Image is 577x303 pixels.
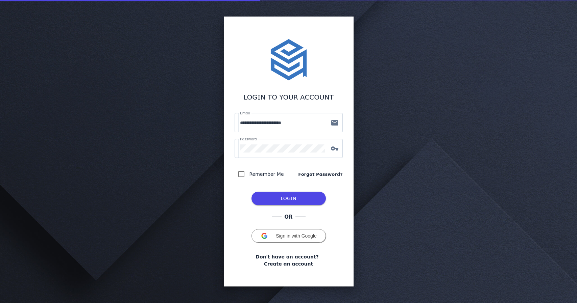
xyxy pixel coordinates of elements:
[256,253,318,260] span: Don't have an account?
[251,192,326,205] button: LOG IN
[264,260,313,268] a: Create an account
[327,119,343,127] mat-icon: mail
[281,196,296,201] span: LOGIN
[235,92,343,102] div: LOGIN TO YOUR ACCOUNT
[240,111,250,115] mat-label: Email
[240,137,257,141] mat-label: Password
[276,233,317,239] span: Sign in with Google
[327,144,343,153] mat-icon: vpn_key
[251,229,326,243] button: Sign in with Google
[298,171,342,178] a: Forgot Password?
[282,213,295,221] span: OR
[267,38,310,81] img: stacktome.svg
[248,170,284,178] label: Remember Me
